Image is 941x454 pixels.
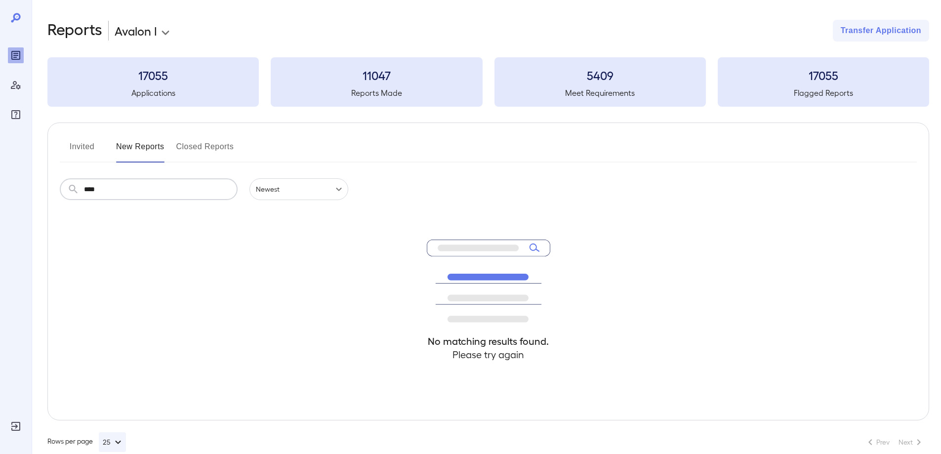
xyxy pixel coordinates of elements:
div: FAQ [8,107,24,123]
div: Rows per page [47,432,126,452]
h5: Applications [47,87,259,99]
button: Invited [60,139,104,163]
button: New Reports [116,139,164,163]
h2: Reports [47,20,102,41]
div: Log Out [8,418,24,434]
h3: 11047 [271,67,482,83]
h5: Reports Made [271,87,482,99]
nav: pagination navigation [860,434,929,450]
h3: 17055 [47,67,259,83]
div: Reports [8,47,24,63]
h3: 5409 [494,67,706,83]
h5: Flagged Reports [718,87,929,99]
button: Transfer Application [833,20,929,41]
div: Newest [249,178,348,200]
h5: Meet Requirements [494,87,706,99]
div: Manage Users [8,77,24,93]
h4: Please try again [427,348,550,361]
p: Avalon I [115,23,157,39]
button: Closed Reports [176,139,234,163]
h4: No matching results found. [427,334,550,348]
button: 25 [99,432,126,452]
summary: 17055Applications11047Reports Made5409Meet Requirements17055Flagged Reports [47,57,929,107]
h3: 17055 [718,67,929,83]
